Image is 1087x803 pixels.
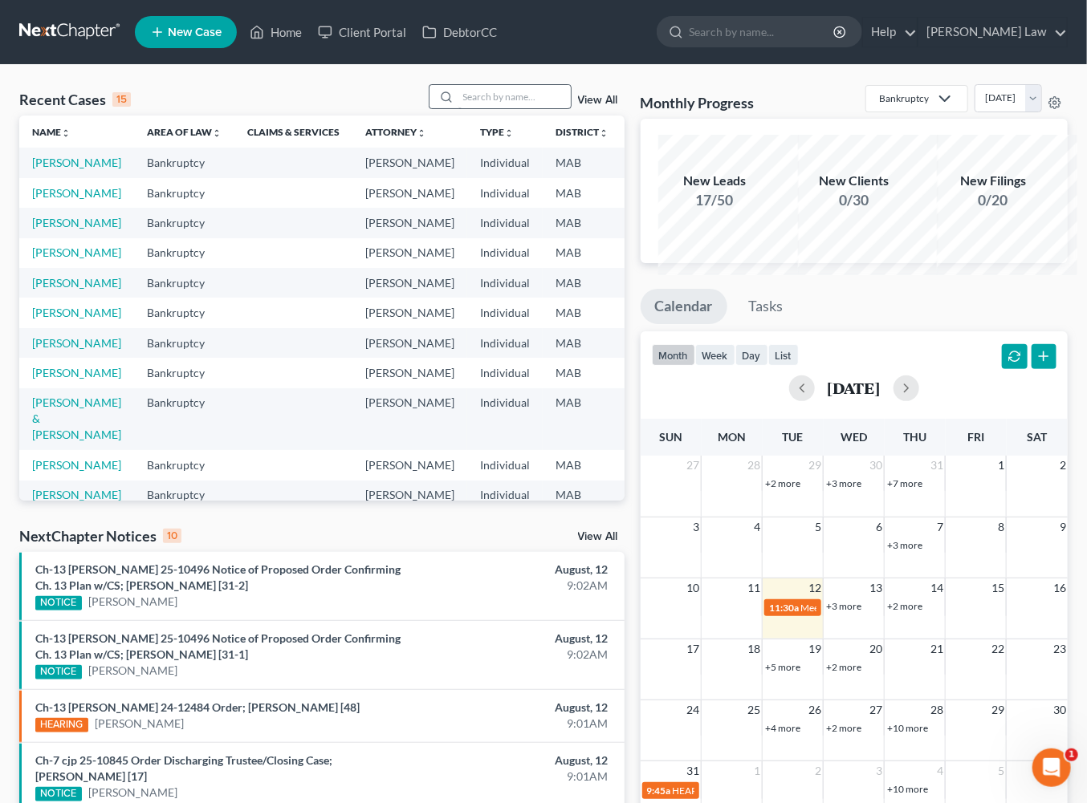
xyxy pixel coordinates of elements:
[621,450,702,480] td: 13
[35,700,360,714] a: Ch-13 [PERSON_NAME] 24-12484 Order; [PERSON_NAME] [48]
[467,298,543,327] td: Individual
[652,344,695,366] button: month
[134,328,234,358] td: Bankruptcy
[35,562,401,592] a: Ch-13 [PERSON_NAME] 25-10496 Notice of Proposed Order Confirming Ch. 13 Plan w/CS; [PERSON_NAME] ...
[467,148,543,177] td: Individual
[428,631,609,647] div: August, 12
[621,388,702,450] td: 13
[887,722,928,734] a: +10 more
[428,578,609,594] div: 9:02AM
[352,481,467,510] td: [PERSON_NAME]
[543,388,621,450] td: MAB
[868,700,884,720] span: 27
[428,647,609,663] div: 9:02AM
[134,238,234,268] td: Bankruptcy
[807,578,823,598] span: 12
[967,430,984,444] span: Fri
[929,456,945,475] span: 31
[467,208,543,237] td: Individual
[673,785,876,797] span: HEARING IS CONTINUED for [PERSON_NAME]
[32,366,121,379] a: [PERSON_NAME]
[19,526,181,545] div: NextChapter Notices
[352,298,467,327] td: [PERSON_NAME]
[1052,578,1068,598] span: 16
[352,358,467,387] td: [PERSON_NAME]
[765,722,800,734] a: +4 more
[134,148,234,177] td: Bankruptcy
[134,298,234,327] td: Bankruptcy
[874,761,884,781] span: 3
[352,388,467,450] td: [PERSON_NAME]
[990,700,1006,720] span: 29
[996,517,1006,537] span: 8
[134,208,234,237] td: Bankruptcy
[95,716,184,732] a: [PERSON_NAME]
[798,190,910,210] div: 0/30
[352,450,467,480] td: [PERSON_NAME]
[685,578,701,598] span: 10
[935,517,945,537] span: 7
[458,85,571,108] input: Search by name...
[467,450,543,480] td: Individual
[35,631,401,661] a: Ch-13 [PERSON_NAME] 25-10496 Notice of Proposed Order Confirming Ch. 13 Plan w/CS; [PERSON_NAME] ...
[543,208,621,237] td: MAB
[769,602,799,614] span: 11:30a
[543,238,621,268] td: MAB
[718,430,746,444] span: Mon
[735,344,768,366] button: day
[807,639,823,659] span: 19
[685,456,701,475] span: 27
[543,358,621,387] td: MAB
[918,18,1067,47] a: [PERSON_NAME] Law
[935,761,945,781] span: 4
[32,245,121,259] a: [PERSON_NAME]
[641,289,727,324] a: Calendar
[621,481,702,510] td: 13
[746,456,762,475] span: 28
[32,186,121,200] a: [PERSON_NAME]
[134,388,234,450] td: Bankruptcy
[112,92,131,107] div: 15
[826,722,861,734] a: +2 more
[1052,639,1068,659] span: 23
[32,156,121,169] a: [PERSON_NAME]
[599,128,609,138] i: unfold_more
[828,379,881,396] h2: [DATE]
[621,178,702,208] td: 7
[428,562,609,578] div: August, 12
[874,517,884,537] span: 6
[868,578,884,598] span: 13
[1058,517,1068,537] span: 9
[168,26,222,39] span: New Case
[621,298,702,327] td: 13
[937,172,1049,190] div: New Filings
[937,190,1049,210] div: 0/20
[826,477,861,489] a: +3 more
[659,430,682,444] span: Sun
[990,639,1006,659] span: 22
[621,268,702,298] td: 13
[428,716,609,732] div: 9:01AM
[88,663,177,679] a: [PERSON_NAME]
[19,90,131,109] div: Recent Cases
[887,477,922,489] a: +7 more
[621,148,702,177] td: 13
[61,128,71,138] i: unfold_more
[365,126,426,138] a: Attorneyunfold_more
[32,276,121,290] a: [PERSON_NAME]
[807,700,823,720] span: 26
[352,238,467,268] td: [PERSON_NAME]
[35,718,88,732] div: HEARING
[929,578,945,598] span: 14
[695,344,735,366] button: week
[735,289,798,324] a: Tasks
[352,148,467,177] td: [PERSON_NAME]
[887,783,928,795] a: +10 more
[746,700,762,720] span: 25
[88,785,177,801] a: [PERSON_NAME]
[543,481,621,510] td: MAB
[647,785,671,797] span: 9:45a
[903,430,926,444] span: Thu
[35,665,82,679] div: NOTICE
[234,116,352,148] th: Claims & Services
